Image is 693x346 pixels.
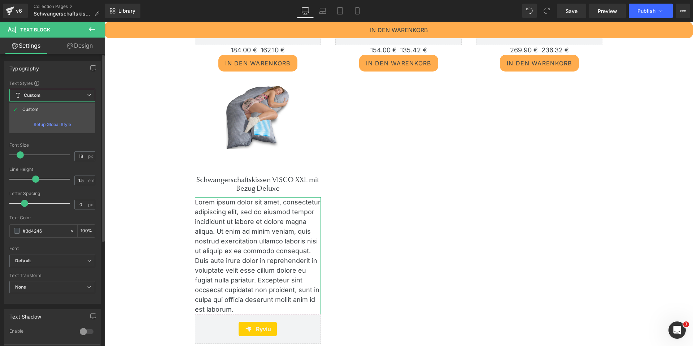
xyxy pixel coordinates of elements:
div: Text Styles [9,80,95,86]
i: Default [15,258,31,264]
div: Line Height [9,167,95,172]
a: New Library [105,4,140,18]
a: Collection Pages [34,4,105,9]
span: Schwangerschaftskissen [34,11,91,17]
b: Custom [24,92,40,99]
div: Text Color [9,215,95,220]
a: Laptop [314,4,331,18]
div: Custom [22,107,39,112]
div: Enable [9,328,73,336]
div: Letter Spacing [9,191,95,196]
span: Save [566,7,577,15]
span: 1 [683,321,689,327]
button: Undo [522,4,537,18]
button: Redo [540,4,554,18]
a: Design [54,38,106,54]
span: px [88,202,94,207]
button: More [676,4,690,18]
a: v6 [3,4,28,18]
div: v6 [14,6,23,16]
iframe: Intercom live chat [668,321,686,339]
a: Mobile [349,4,366,18]
span: px [88,154,94,159]
input: Color [23,227,66,235]
div: % [78,225,95,237]
span: Library [118,8,135,14]
span: Publish [637,8,655,14]
button: Publish [629,4,673,18]
div: Font Size [9,143,95,148]
a: Desktop [297,4,314,18]
div: Text Shadow [9,310,41,320]
div: Setup Global Style [9,116,95,133]
a: Preview [589,4,626,18]
span: Preview [598,7,617,15]
div: Text Transform [9,273,95,278]
b: None [15,284,26,290]
div: Font [9,246,95,251]
span: em [88,178,94,183]
a: Tablet [331,4,349,18]
span: Text Block [20,27,50,33]
div: Typography [9,61,39,72]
